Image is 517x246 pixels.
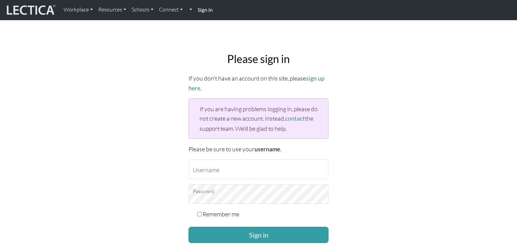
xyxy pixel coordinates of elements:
[61,3,96,17] a: Workplace
[188,73,329,93] p: If you don't have an account on this site, please .
[129,3,156,17] a: Schools
[188,227,329,243] button: Sign in
[254,146,280,153] strong: username
[285,115,305,122] a: contact
[195,3,215,17] a: Sign in
[188,53,329,65] h2: Please sign in
[198,6,213,13] strong: Sign in
[203,209,239,219] label: Remember me
[96,3,129,17] a: Resources
[188,159,329,179] input: Username
[156,3,185,17] a: Connect
[5,4,56,17] img: lecticalive
[188,144,329,154] p: Please be sure to use your .
[188,98,329,139] div: If you are having problems logging in, please do not create a new account. Instead, the support t...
